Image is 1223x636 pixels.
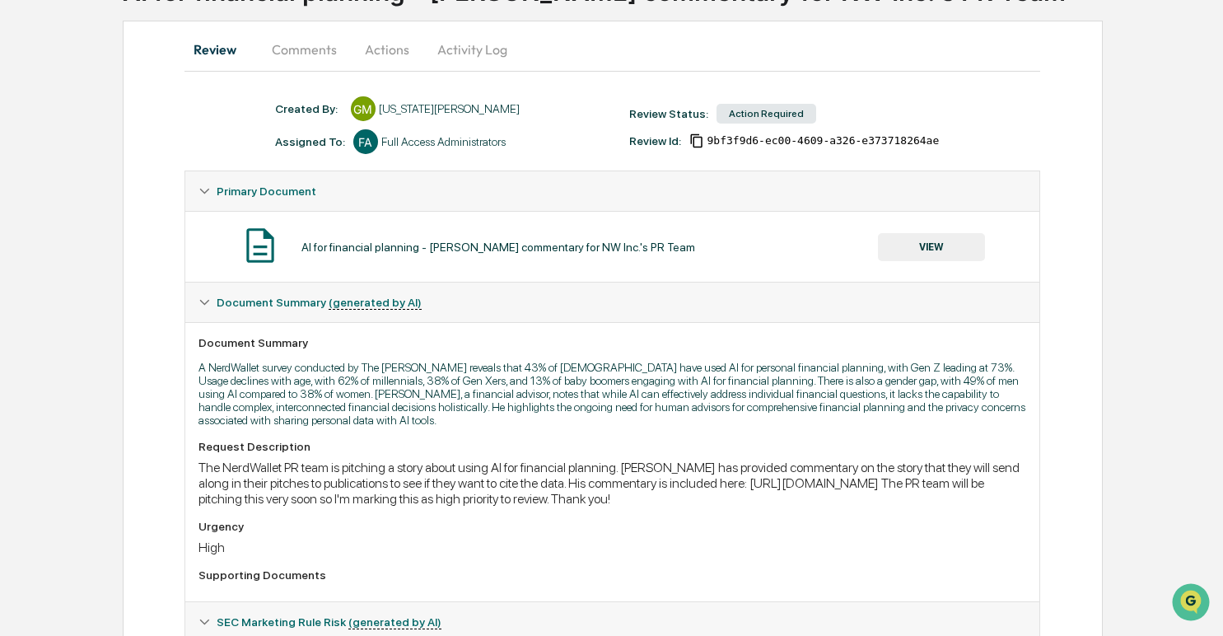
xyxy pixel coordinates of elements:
p: A NerdWallet survey conducted by The [PERSON_NAME] reveals that 43% of [DEMOGRAPHIC_DATA] have us... [198,361,1027,427]
span: Primary Document [217,185,316,198]
input: Clear [43,75,272,92]
button: Comments [259,30,350,69]
div: Request Description [198,440,1027,453]
button: Start new chat [280,131,300,151]
div: Review Id: [629,134,681,147]
a: Powered byPylon [116,278,199,292]
div: secondary tabs example [184,30,1041,69]
iframe: Open customer support [1170,582,1215,626]
div: Assigned To: [275,135,345,148]
u: (generated by AI) [329,296,422,310]
div: We're available if you need us! [56,143,208,156]
span: Copy Id [689,133,704,148]
div: Primary Document [185,211,1040,282]
span: Pylon [164,279,199,292]
div: Urgency [198,520,1027,533]
div: Document Summary (generated by AI) [185,283,1040,322]
span: Document Summary [217,296,422,309]
div: Full Access Administrators [381,135,506,148]
img: 1746055101610-c473b297-6a78-478c-a979-82029cc54cd1 [16,126,46,156]
span: 9bf3f9d6-ec00-4609-a326-e373718264ae [707,134,940,147]
a: 🖐️Preclearance [10,201,113,231]
div: Document Summary [198,336,1027,349]
div: FA [353,129,378,154]
span: Preclearance [33,208,106,224]
div: Review Status: [629,107,708,120]
div: 🔎 [16,241,30,254]
span: Data Lookup [33,239,104,255]
u: (generated by AI) [348,615,441,629]
span: SEC Marketing Rule Risk [217,615,441,629]
button: Review [184,30,259,69]
div: Created By: ‎ ‎ [275,102,343,115]
img: Document Icon [240,225,281,266]
span: Attestations [136,208,204,224]
div: [US_STATE][PERSON_NAME] [379,102,520,115]
div: Document Summary (generated by AI) [185,322,1040,601]
button: Activity Log [424,30,520,69]
div: Action Required [717,104,816,124]
div: AI for financial planning - [PERSON_NAME] commentary for NW Inc.'s PR Team [301,241,695,254]
a: 🔎Data Lookup [10,232,110,262]
button: Actions [350,30,424,69]
div: The NerdWallet PR team is pitching a story about using AI for financial planning. [PERSON_NAME] h... [198,460,1027,507]
button: VIEW [878,233,985,261]
a: 🗄️Attestations [113,201,211,231]
div: Start new chat [56,126,270,143]
div: 🗄️ [119,209,133,222]
div: Primary Document [185,171,1040,211]
div: Supporting Documents [198,568,1027,582]
div: High [198,540,1027,555]
p: How can we help? [16,35,300,61]
div: 🖐️ [16,209,30,222]
div: GM [351,96,376,121]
